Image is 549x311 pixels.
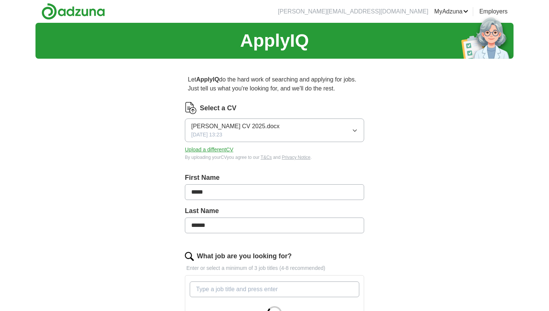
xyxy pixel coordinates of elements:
[479,7,508,16] a: Employers
[434,7,469,16] a: MyAdzuna
[185,264,364,272] p: Enter or select a minimum of 3 job titles (4-8 recommended)
[190,281,359,297] input: Type a job title and press enter
[197,251,292,261] label: What job are you looking for?
[185,154,364,161] div: By uploading your CV you agree to our and .
[41,3,105,20] img: Adzuna logo
[185,102,197,114] img: CV Icon
[185,252,194,261] img: search.png
[261,155,272,160] a: T&Cs
[278,7,428,16] li: [PERSON_NAME][EMAIL_ADDRESS][DOMAIN_NAME]
[185,146,233,154] button: Upload a differentCV
[185,118,364,142] button: [PERSON_NAME] CV 2025.docx[DATE] 13:23
[196,76,219,83] strong: ApplyIQ
[282,155,311,160] a: Privacy Notice
[191,122,280,131] span: [PERSON_NAME] CV 2025.docx
[185,206,364,216] label: Last Name
[191,131,222,139] span: [DATE] 13:23
[185,173,364,183] label: First Name
[240,27,309,54] h1: ApplyIQ
[200,103,236,113] label: Select a CV
[185,72,364,96] p: Let do the hard work of searching and applying for jobs. Just tell us what you're looking for, an...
